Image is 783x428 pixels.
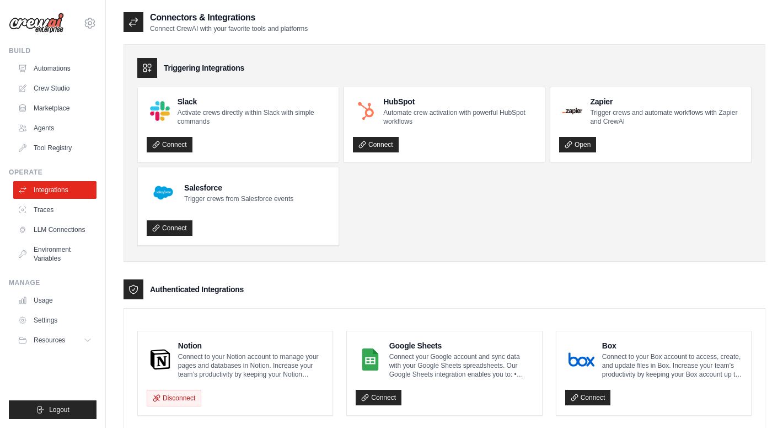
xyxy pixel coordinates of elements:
[353,137,399,152] a: Connect
[602,340,742,351] h4: Box
[13,60,96,77] a: Automations
[13,80,96,97] a: Crew Studio
[150,284,244,295] h3: Authenticated Integrations
[178,352,324,379] p: Connect to your Notion account to manage your pages and databases in Notion. Increase your team’s...
[150,24,308,33] p: Connect CrewAI with your favorite tools and platforms
[383,96,536,107] h4: HubSpot
[49,405,69,414] span: Logout
[359,348,381,371] img: Google Sheets Logo
[164,62,244,73] h3: Triggering Integrations
[150,179,176,206] img: Salesforce Logo
[9,46,96,55] div: Build
[9,278,96,287] div: Manage
[13,201,96,219] a: Traces
[34,336,65,345] span: Resources
[150,101,170,121] img: Slack Logo
[178,108,330,126] p: Activate crews directly within Slack with simple commands
[13,139,96,157] a: Tool Registry
[13,241,96,267] a: Environment Variables
[150,11,308,24] h2: Connectors & Integrations
[9,400,96,419] button: Logout
[178,96,330,107] h4: Slack
[184,182,293,193] h4: Salesforce
[590,108,742,126] p: Trigger crews and automate workflows with Zapier and CrewAI
[356,101,376,120] img: HubSpot Logo
[184,194,293,203] p: Trigger crews from Salesforce events
[9,168,96,177] div: Operate
[383,108,536,126] p: Automate crew activation with powerful HubSpot workflows
[150,348,170,371] img: Notion Logo
[13,292,96,309] a: Usage
[569,348,594,371] img: Box Logo
[389,352,533,379] p: Connect your Google account and sync data with your Google Sheets spreadsheets. Our Google Sheets...
[13,221,96,239] a: LLM Connections
[565,390,611,405] a: Connect
[13,311,96,329] a: Settings
[147,220,192,236] a: Connect
[147,137,192,152] a: Connect
[147,390,201,406] button: Disconnect
[13,331,96,349] button: Resources
[356,390,401,405] a: Connect
[389,340,533,351] h4: Google Sheets
[559,137,596,152] a: Open
[13,181,96,199] a: Integrations
[602,352,742,379] p: Connect to your Box account to access, create, and update files in Box. Increase your team’s prod...
[13,119,96,137] a: Agents
[13,99,96,117] a: Marketplace
[9,13,64,34] img: Logo
[178,340,324,351] h4: Notion
[562,108,582,114] img: Zapier Logo
[590,96,742,107] h4: Zapier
